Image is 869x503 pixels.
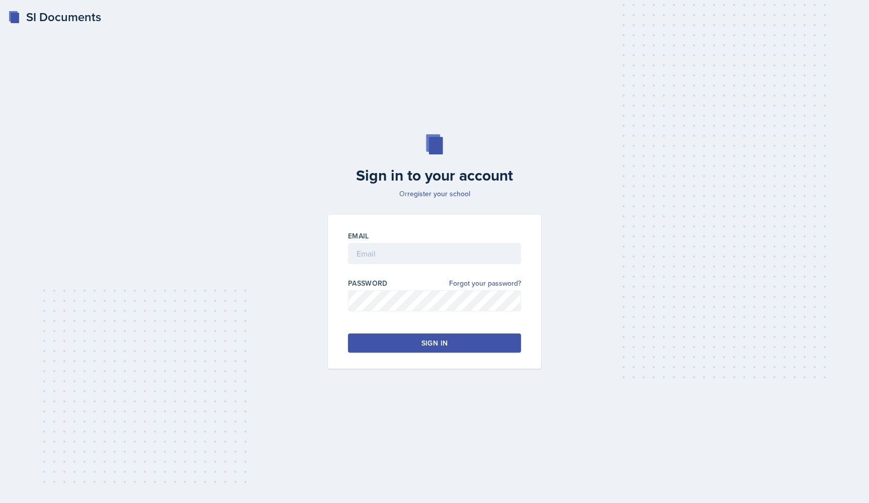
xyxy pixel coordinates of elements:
[348,243,521,264] input: Email
[421,338,448,348] div: Sign in
[322,166,547,185] h2: Sign in to your account
[322,189,547,199] p: Or
[348,333,521,353] button: Sign in
[348,231,369,241] label: Email
[407,189,470,199] a: register your school
[8,8,101,26] a: SI Documents
[348,278,388,288] label: Password
[449,278,521,289] a: Forgot your password?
